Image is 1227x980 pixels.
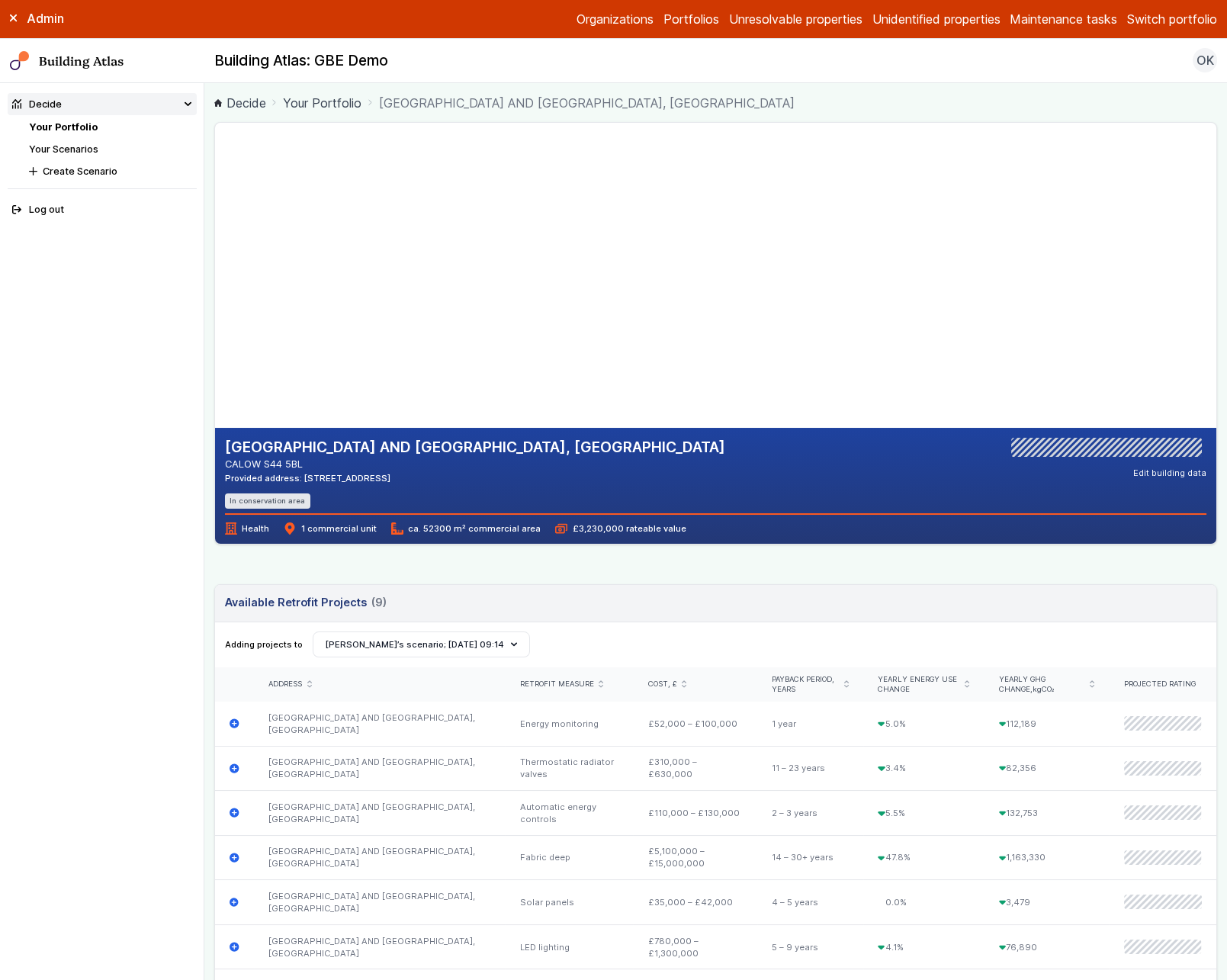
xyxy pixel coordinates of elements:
button: Edit building data [1133,467,1206,479]
div: 1,163,330 [984,835,1109,880]
a: Decide [214,94,266,112]
a: Maintenance tasks [1010,10,1117,28]
div: [GEOGRAPHIC_DATA] AND [GEOGRAPHIC_DATA], [GEOGRAPHIC_DATA] [254,702,505,746]
a: Your Scenarios [29,143,98,155]
summary: Decide [8,93,197,115]
div: £780,000 – £1,300,000 [633,924,757,969]
div: £52,000 – £100,000 [633,702,757,746]
button: [PERSON_NAME]’s scenario; [DATE] 09:14 [313,631,531,657]
div: 5.5% [863,791,984,836]
button: OK [1193,48,1217,72]
div: 112,189 [984,702,1109,746]
span: Health [225,522,269,535]
div: £5,100,000 – £15,000,000 [633,835,757,880]
button: Create Scenario [24,160,197,182]
div: £310,000 – £630,000 [633,746,757,791]
div: Automatic energy controls [505,791,633,836]
div: [GEOGRAPHIC_DATA] AND [GEOGRAPHIC_DATA], [GEOGRAPHIC_DATA] [254,924,505,969]
a: Organizations [577,10,654,28]
h3: Available Retrofit Projects [225,594,387,611]
div: Thermostatic radiator valves [505,746,633,791]
span: Yearly energy use change [878,675,959,695]
div: [GEOGRAPHIC_DATA] AND [GEOGRAPHIC_DATA], [GEOGRAPHIC_DATA] [254,746,505,791]
span: (9) [371,594,387,611]
button: Log out [8,199,197,221]
a: Unresolvable properties [729,10,862,28]
div: 2 – 3 years [757,791,863,836]
h2: [GEOGRAPHIC_DATA] AND [GEOGRAPHIC_DATA], [GEOGRAPHIC_DATA] [225,438,725,458]
a: Your Portfolio [283,94,361,112]
div: Decide [12,97,62,111]
span: ca. 52300 m² commercial area [391,522,541,535]
span: OK [1196,51,1214,69]
span: 1 commercial unit [284,522,376,535]
div: 4 – 5 years [757,880,863,925]
div: 14 – 30+ years [757,835,863,880]
div: 0.0% [863,880,984,925]
div: 47.8% [863,835,984,880]
div: 11 – 23 years [757,746,863,791]
span: Yearly GHG change, [999,675,1085,695]
span: kgCO₂ [1033,685,1055,693]
div: Provided address: [STREET_ADDRESS] [225,472,725,484]
div: LED lighting [505,924,633,969]
a: Portfolios [663,10,719,28]
span: Payback period, years [772,675,839,695]
div: Energy monitoring [505,702,633,746]
span: [GEOGRAPHIC_DATA] AND [GEOGRAPHIC_DATA], [GEOGRAPHIC_DATA] [379,94,795,112]
address: CALOW S44 5BL [225,457,725,471]
div: 3,479 [984,880,1109,925]
li: In conservation area [225,493,310,508]
div: £35,000 – £42,000 [633,880,757,925]
h2: Building Atlas: GBE Demo [214,51,388,71]
span: Cost, £ [648,680,677,689]
div: 3.4% [863,746,984,791]
div: [GEOGRAPHIC_DATA] AND [GEOGRAPHIC_DATA], [GEOGRAPHIC_DATA] [254,791,505,836]
span: Adding projects to [225,638,303,651]
div: 4.1% [863,924,984,969]
span: £3,230,000 rateable value [555,522,686,535]
div: 5 – 9 years [757,924,863,969]
a: Unidentified properties [872,10,1001,28]
button: Switch portfolio [1127,10,1217,28]
div: Projected rating [1124,680,1202,689]
div: [GEOGRAPHIC_DATA] AND [GEOGRAPHIC_DATA], [GEOGRAPHIC_DATA] [254,880,505,925]
div: 5.0% [863,702,984,746]
div: 76,890 [984,924,1109,969]
div: [GEOGRAPHIC_DATA] AND [GEOGRAPHIC_DATA], [GEOGRAPHIC_DATA] [254,835,505,880]
a: Your Portfolio [29,121,98,133]
span: Address [268,680,302,689]
div: Solar panels [505,880,633,925]
span: Retrofit measure [520,680,594,689]
div: £110,000 – £130,000 [633,791,757,836]
div: 132,753 [984,791,1109,836]
div: 82,356 [984,746,1109,791]
div: 1 year [757,702,863,746]
img: main-0bbd2752.svg [10,51,30,71]
div: Fabric deep [505,835,633,880]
